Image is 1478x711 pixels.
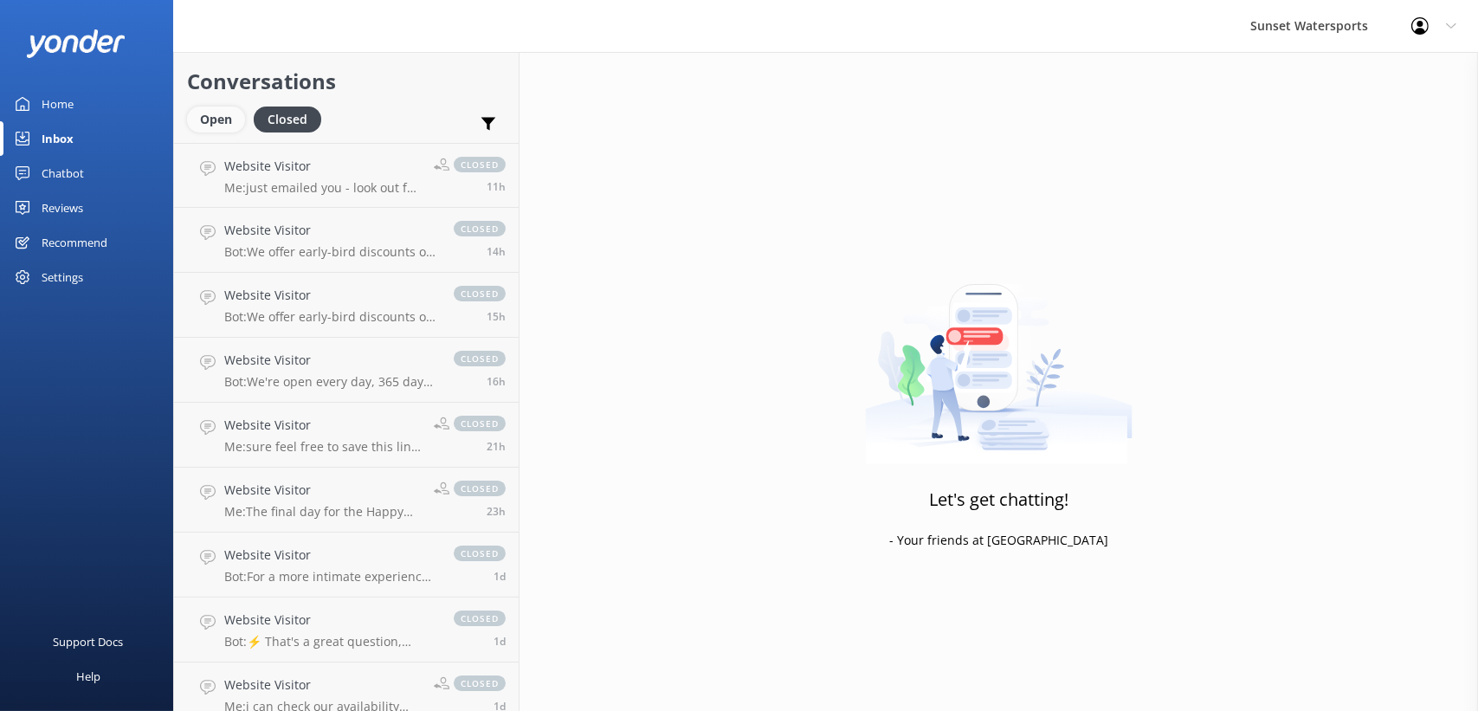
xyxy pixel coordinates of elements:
[174,533,519,598] a: Website VisitorBot:For a more intimate experience, you might consider our 15ft Boston Whaler (Coz...
[224,546,436,565] h4: Website Visitor
[174,598,519,663] a: Website VisitorBot:⚡ That's a great question, unfortunately I do not know the answer. I'm going t...
[224,221,436,240] h4: Website Visitor
[487,504,506,519] span: Sep 07 2025 08:52am (UTC -05:00) America/Cancun
[494,634,506,649] span: Sep 06 2025 10:30pm (UTC -05:00) America/Cancun
[224,611,436,630] h4: Website Visitor
[42,121,74,156] div: Inbox
[54,624,124,659] div: Support Docs
[224,634,436,650] p: Bot: ⚡ That's a great question, unfortunately I do not know the answer. I'm going to reach out to...
[454,675,506,691] span: closed
[454,286,506,301] span: closed
[487,244,506,259] span: Sep 07 2025 06:19pm (UTC -05:00) America/Cancun
[224,504,421,520] p: Me: The final day for the Happy Hour Sandbar trip will be [DATE], due to the upcoming time change...
[174,403,519,468] a: Website VisitorMe:sure feel free to save this link for future checkout specials [URL][DOMAIN_NAME...
[487,309,506,324] span: Sep 07 2025 05:03pm (UTC -05:00) America/Cancun
[865,248,1133,464] img: artwork of a man stealing a conversation from at giant smartphone
[42,156,84,191] div: Chatbot
[254,107,321,133] div: Closed
[224,374,436,390] p: Bot: We're open every day, 365 days a year, including December! Our captains will check the weath...
[487,179,506,194] span: Sep 07 2025 09:00pm (UTC -05:00) America/Cancun
[487,374,506,389] span: Sep 07 2025 03:25pm (UTC -05:00) America/Cancun
[224,157,421,176] h4: Website Visitor
[454,546,506,561] span: closed
[224,351,436,370] h4: Website Visitor
[174,273,519,338] a: Website VisitorBot:We offer early-bird discounts on all of our morning trips! When you book direc...
[42,191,83,225] div: Reviews
[929,486,1068,514] h3: Let's get chatting!
[26,29,126,58] img: yonder-white-logo.png
[224,439,421,455] p: Me: sure feel free to save this link for future checkout specials [URL][DOMAIN_NAME]
[224,286,436,305] h4: Website Visitor
[224,416,421,435] h4: Website Visitor
[42,87,74,121] div: Home
[454,416,506,431] span: closed
[187,65,506,98] h2: Conversations
[454,351,506,366] span: closed
[224,180,421,196] p: Me: just emailed you - look out for my work email and let me know what time and day suits you bes...
[174,338,519,403] a: Website VisitorBot:We're open every day, 365 days a year, including December! Our captains will c...
[454,611,506,626] span: closed
[42,225,107,260] div: Recommend
[494,569,506,584] span: Sep 07 2025 06:42am (UTC -05:00) America/Cancun
[454,157,506,172] span: closed
[174,208,519,273] a: Website VisitorBot:We offer early-bird discounts on all of our morning trips! When you book direc...
[224,481,421,500] h4: Website Visitor
[254,109,330,128] a: Closed
[487,439,506,454] span: Sep 07 2025 10:40am (UTC -05:00) America/Cancun
[889,531,1108,550] p: - Your friends at [GEOGRAPHIC_DATA]
[42,260,83,294] div: Settings
[187,109,254,128] a: Open
[224,309,436,325] p: Bot: We offer early-bird discounts on all of our morning trips! When you book directly with us, w...
[454,481,506,496] span: closed
[224,244,436,260] p: Bot: We offer early-bird discounts on all of our morning trips! When you book directly with us, w...
[174,468,519,533] a: Website VisitorMe:The final day for the Happy Hour Sandbar trip will be [DATE], due to the upcomi...
[454,221,506,236] span: closed
[174,143,519,208] a: Website VisitorMe:just emailed you - look out for my work email and let me know what time and day...
[76,659,100,694] div: Help
[224,675,421,695] h4: Website Visitor
[187,107,245,133] div: Open
[224,569,436,585] p: Bot: For a more intimate experience, you might consider our 15ft Boston Whaler (Cozy Cruiser), wh...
